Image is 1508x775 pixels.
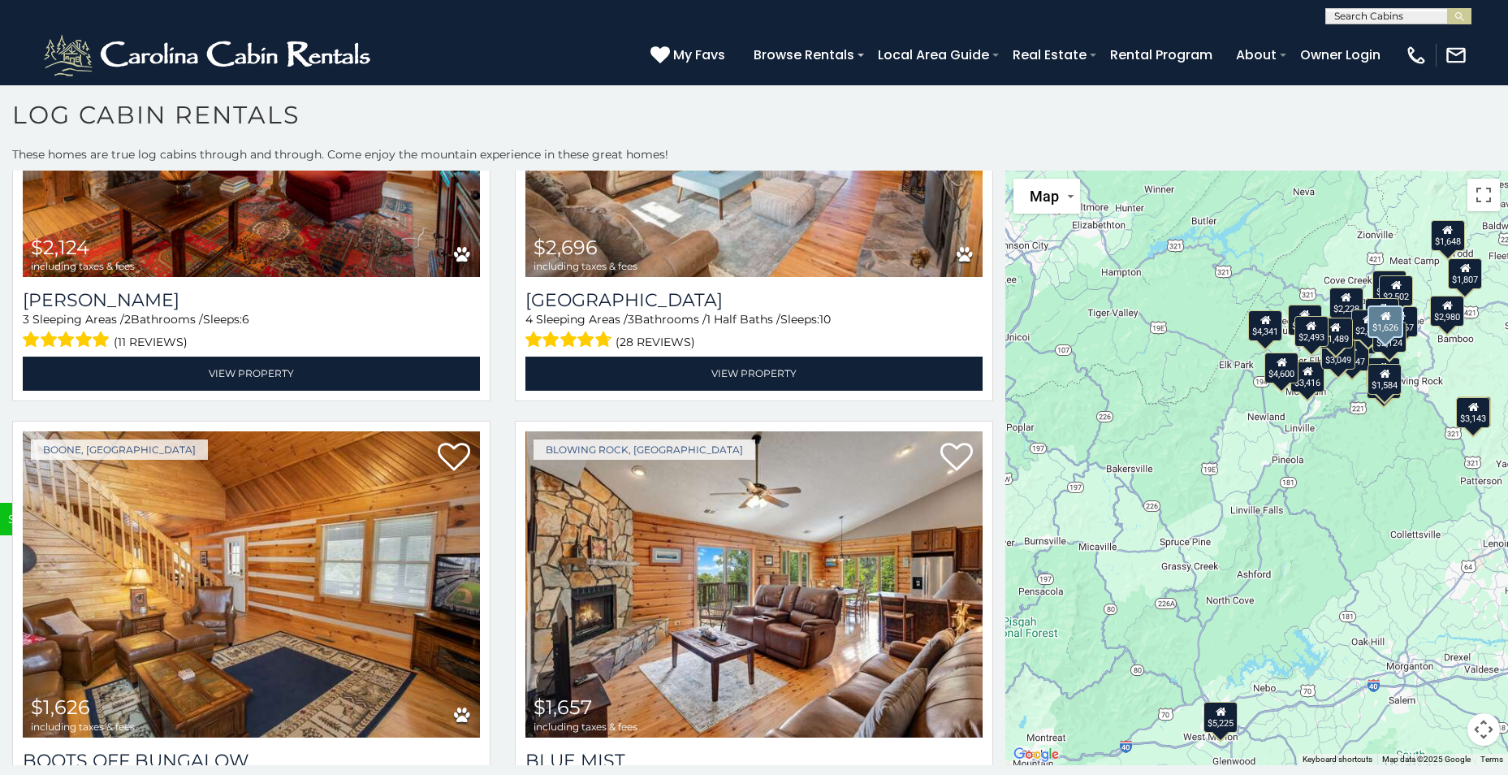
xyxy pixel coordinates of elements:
[1366,298,1400,329] div: $2,028
[31,721,135,732] span: including taxes & fees
[525,289,983,311] h3: Fireside Lodge
[1009,744,1063,765] img: Google
[1204,702,1238,733] div: $5,225
[124,312,131,327] span: 2
[1102,41,1221,69] a: Rental Program
[534,261,637,271] span: including taxes & fees
[525,357,983,390] a: View Property
[438,441,470,475] a: Add to favorites
[1292,41,1389,69] a: Owner Login
[616,331,695,353] span: (28 reviews)
[1368,305,1404,338] div: $1,626
[1431,296,1465,327] div: $2,980
[1294,316,1329,347] div: $2,493
[525,431,983,738] img: Blue Mist
[534,721,637,732] span: including taxes & fees
[650,45,729,66] a: My Favs
[525,431,983,738] a: Blue Mist $1,657 including taxes & fees
[1445,44,1467,67] img: mail-regular-white.png
[1030,188,1059,205] span: Map
[23,357,480,390] a: View Property
[628,312,634,327] span: 3
[1228,41,1285,69] a: About
[1319,318,1353,349] div: $1,489
[1013,179,1080,214] button: Change map style
[1329,288,1363,318] div: $2,228
[1467,179,1500,211] button: Toggle fullscreen view
[1467,713,1500,746] button: Map camera controls
[1449,258,1483,289] div: $1,807
[1005,41,1095,69] a: Real Estate
[1405,44,1428,67] img: phone-regular-white.png
[940,441,973,475] a: Add to favorites
[23,289,480,311] a: [PERSON_NAME]
[1264,353,1298,383] div: $4,600
[23,312,29,327] span: 3
[745,41,862,69] a: Browse Rentals
[31,439,208,460] a: Boone, [GEOGRAPHIC_DATA]
[1249,310,1283,341] div: $4,341
[706,312,780,327] span: 1 Half Baths /
[1380,275,1414,306] div: $2,502
[23,431,480,738] a: Boots Off Bungalow $1,626 including taxes & fees
[534,439,755,460] a: Blowing Rock, [GEOGRAPHIC_DATA]
[242,312,249,327] span: 6
[114,331,188,353] span: (11 reviews)
[1288,305,1322,336] div: $2,696
[525,750,983,772] a: Blue Mist
[534,236,598,259] span: $2,696
[525,311,983,353] div: Sleeping Areas / Bathrooms / Sleeps:
[1290,362,1324,392] div: $3,416
[1367,368,1401,399] div: $1,657
[1368,364,1402,395] div: $1,584
[525,312,533,327] span: 4
[1009,744,1063,765] a: Open this area in Google Maps (opens a new window)
[31,236,89,259] span: $2,124
[525,289,983,311] a: [GEOGRAPHIC_DATA]
[23,750,480,772] a: Boots Off Bungalow
[31,261,135,271] span: including taxes & fees
[1480,755,1503,764] a: Terms (opens in new tab)
[1373,271,1407,301] div: $3,256
[1431,220,1465,251] div: $1,648
[673,45,725,65] span: My Favs
[819,312,831,327] span: 10
[1382,755,1471,764] span: Map data ©2025 Google
[41,31,378,80] img: White-1-2.png
[1322,339,1356,370] div: $3,049
[1366,357,1400,388] div: $1,488
[23,289,480,311] h3: Azalea Hill
[23,431,480,738] img: Boots Off Bungalow
[31,695,90,719] span: $1,626
[23,311,480,353] div: Sleeping Areas / Bathrooms / Sleeps:
[534,695,592,719] span: $1,657
[870,41,997,69] a: Local Area Guide
[1303,754,1372,765] button: Keyboard shortcuts
[1351,310,1385,340] div: $2,457
[1457,397,1491,428] div: $3,143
